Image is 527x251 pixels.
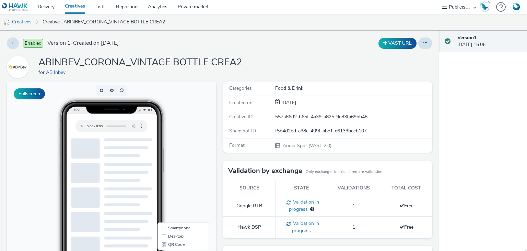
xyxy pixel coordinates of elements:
[377,38,418,49] div: Duplicate the creative as a VAST URL
[161,161,178,165] span: QR Code
[161,144,184,149] span: Smartphone
[480,1,490,12] img: Hawk Academy
[280,99,296,106] div: Creation 27 June 2025, 15:06
[47,39,119,47] span: Version 1 - Created on [DATE]
[352,203,355,209] span: 1
[228,166,302,176] h3: Validation by exchange
[8,57,28,77] img: AB Inbev
[14,88,45,99] button: Fullscreen
[7,64,32,70] a: AB Inbev
[275,113,432,120] div: 557a66d2-b65f-4a39-a825-9e83fa69bb48
[229,128,256,134] span: Snapshot ID
[223,181,276,195] th: Source
[23,39,43,48] span: Enabled
[306,169,382,175] small: Only exchanges in this list require validation
[457,34,522,48] div: [DATE] 15:06
[152,159,201,167] li: QR Code
[229,85,252,91] span: Categories
[38,69,46,76] span: for
[378,38,417,49] button: VAST URL
[291,220,319,234] span: Validation in progress
[152,142,201,151] li: Smartphone
[352,224,355,230] span: 1
[511,2,522,12] img: Account FR
[3,19,10,26] img: audio
[457,34,477,41] strong: Version 1
[480,1,493,12] a: Hawk Academy
[399,203,413,209] span: Free
[67,26,74,30] span: 10:20
[46,69,68,76] a: AB Inbev
[2,3,28,11] img: undefined Logo
[223,217,276,238] td: Hawk DSP
[280,99,296,106] span: [DATE]
[229,99,253,106] span: Created on
[289,199,319,212] span: Validation in progress
[38,56,242,69] h1: ABINBEV_CORONA_VINTAGE BOTTLE CREA2
[223,195,276,217] td: Google RTB
[161,153,177,157] span: Desktop
[380,181,433,195] th: Total cost
[229,142,245,149] span: Format
[328,181,380,195] th: Validations
[39,14,168,30] a: Creative : ABINBEV_CORONA_VINTAGE BOTTLE CREA2
[282,142,331,149] span: Audio Spot (VAST 2.0)
[229,113,253,120] span: Creative ID
[275,128,432,134] div: f5b4d2bd-a38c-409f-abe1-e6133bccb107
[152,151,201,159] li: Desktop
[399,224,413,230] span: Free
[275,85,432,92] div: Food & Drink
[276,181,328,195] th: State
